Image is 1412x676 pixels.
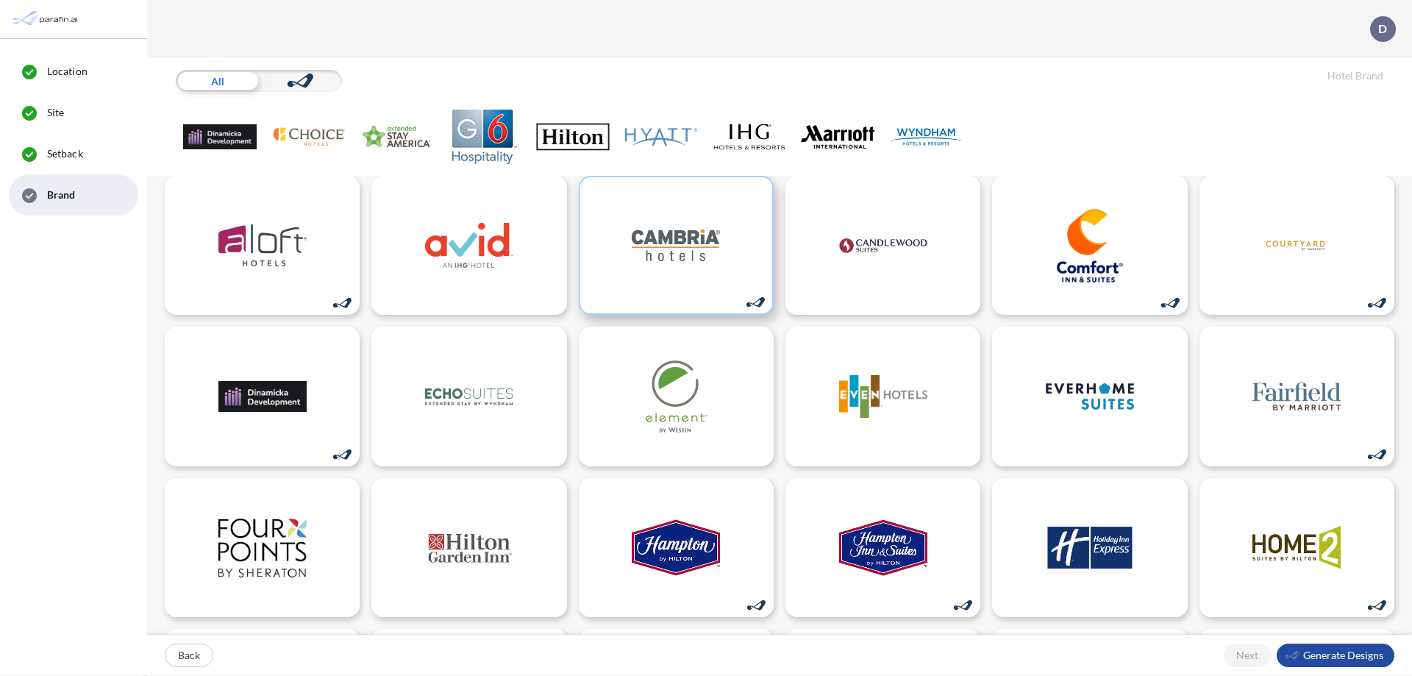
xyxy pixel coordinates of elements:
[271,110,345,164] img: Choice
[1046,511,1134,585] img: logo
[425,511,513,585] img: logo
[165,644,213,667] button: Back
[47,105,64,120] span: Site
[1277,644,1394,667] button: Generate Designs
[425,360,513,433] img: logo
[632,360,720,433] img: logo
[1252,209,1341,282] img: logo
[1327,70,1383,82] h5: Hotel Brand
[801,110,874,164] img: Marriott
[1046,360,1134,433] img: logo
[632,511,720,585] img: logo
[176,70,259,92] div: All
[1303,648,1383,663] p: Generate Designs
[1378,22,1387,35] p: D
[632,209,720,282] img: logo
[47,188,76,202] span: Brand
[218,360,307,433] img: logo
[1046,209,1134,282] img: logo
[47,146,83,161] span: Setback
[713,110,786,164] img: IHG
[1252,360,1341,433] img: logo
[839,511,927,585] img: logo
[624,110,698,164] img: Hyatt
[889,110,963,164] img: Wyndham
[183,110,257,164] img: .Dev Family
[218,511,307,585] img: logo
[1252,511,1341,585] img: logo
[218,209,307,282] img: logo
[1285,649,1299,662] img: smallLogo-95f25c18.png
[839,209,927,282] img: logo
[425,209,513,282] img: logo
[448,110,521,164] img: G6 Hospitality
[839,360,927,433] img: logo
[536,110,610,164] img: Hilton
[178,648,200,663] p: Back
[11,5,82,32] img: Parafin
[360,110,433,164] img: Extended Stay America
[47,64,88,79] span: Location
